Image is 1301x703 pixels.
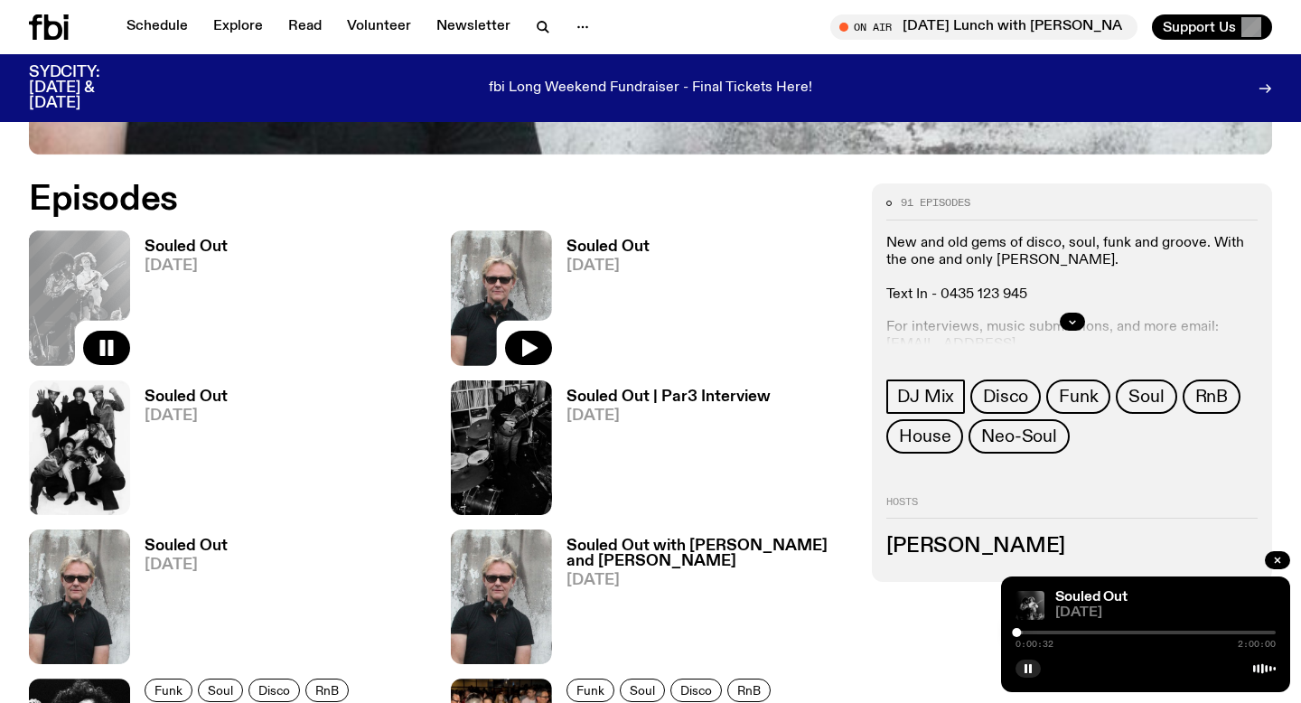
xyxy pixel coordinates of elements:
img: Stephen looks directly at the camera, wearing a black tee, black sunglasses and headphones around... [451,230,552,365]
span: Soul [630,684,655,698]
p: fbi Long Weekend Fundraiser - Final Tickets Here! [489,80,812,97]
a: Souled Out | Par3 Interview[DATE] [552,389,771,515]
h3: Souled Out [145,389,228,405]
h2: Hosts [886,497,1258,519]
span: [DATE] [145,408,228,424]
a: Disco [970,380,1041,414]
span: Support Us [1163,19,1236,35]
h3: Souled Out [566,239,650,255]
h3: [PERSON_NAME] [886,537,1258,557]
a: Newsletter [426,14,521,40]
a: DJ Mix [886,380,965,414]
a: Neo-Soul [969,419,1069,454]
span: Funk [1059,387,1098,407]
span: RnB [1195,387,1228,407]
span: Funk [154,684,183,698]
img: Stephen looks directly at the camera, wearing a black tee, black sunglasses and headphones around... [29,530,130,664]
a: Funk [566,679,614,702]
span: [DATE] [1055,606,1276,620]
span: DJ Mix [897,387,954,407]
span: Disco [680,684,712,698]
a: Souled Out[DATE] [130,239,228,365]
a: Soul [1116,380,1176,414]
h3: Souled Out [145,239,228,255]
span: RnB [737,684,761,698]
a: Souled Out with [PERSON_NAME] and [PERSON_NAME][DATE] [552,539,851,664]
h3: Souled Out | Par3 Interview [566,389,771,405]
span: [DATE] [145,558,228,573]
span: [DATE] [566,258,650,274]
p: New and old gems of disco, soul, funk and groove. With the one and only [PERSON_NAME]. Text In - ... [886,235,1258,305]
span: Funk [576,684,604,698]
span: [DATE] [566,573,851,588]
a: Schedule [116,14,199,40]
a: Funk [1046,380,1110,414]
a: Souled Out[DATE] [130,389,228,515]
a: RnB [1183,380,1240,414]
span: Neo-Soul [981,426,1056,446]
span: Soul [1128,387,1164,407]
a: House [886,419,963,454]
span: RnB [315,684,339,698]
h3: SYDCITY: [DATE] & [DATE] [29,65,145,111]
a: Read [277,14,332,40]
a: Souled Out[DATE] [552,239,650,365]
span: 0:00:32 [1016,640,1053,649]
a: Soul [198,679,243,702]
h3: Souled Out [145,539,228,554]
span: Soul [208,684,233,698]
a: Volunteer [336,14,422,40]
h3: Souled Out with [PERSON_NAME] and [PERSON_NAME] [566,539,851,569]
span: Disco [258,684,290,698]
a: RnB [305,679,349,702]
a: RnB [727,679,771,702]
a: Souled Out [1055,590,1128,605]
span: [DATE] [566,408,771,424]
img: Stephen looks directly at the camera, wearing a black tee, black sunglasses and headphones around... [451,530,552,664]
a: Disco [248,679,300,702]
span: Disco [983,387,1028,407]
a: Disco [670,679,722,702]
a: Explore [202,14,274,40]
h2: Episodes [29,183,850,216]
a: Funk [145,679,192,702]
span: 91 episodes [901,198,970,208]
span: 2:00:00 [1238,640,1276,649]
button: On Air[DATE] Lunch with [PERSON_NAME] [830,14,1137,40]
button: Support Us [1152,14,1272,40]
a: Soul [620,679,665,702]
span: House [899,426,950,446]
span: [DATE] [145,258,228,274]
a: Souled Out[DATE] [130,539,228,664]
